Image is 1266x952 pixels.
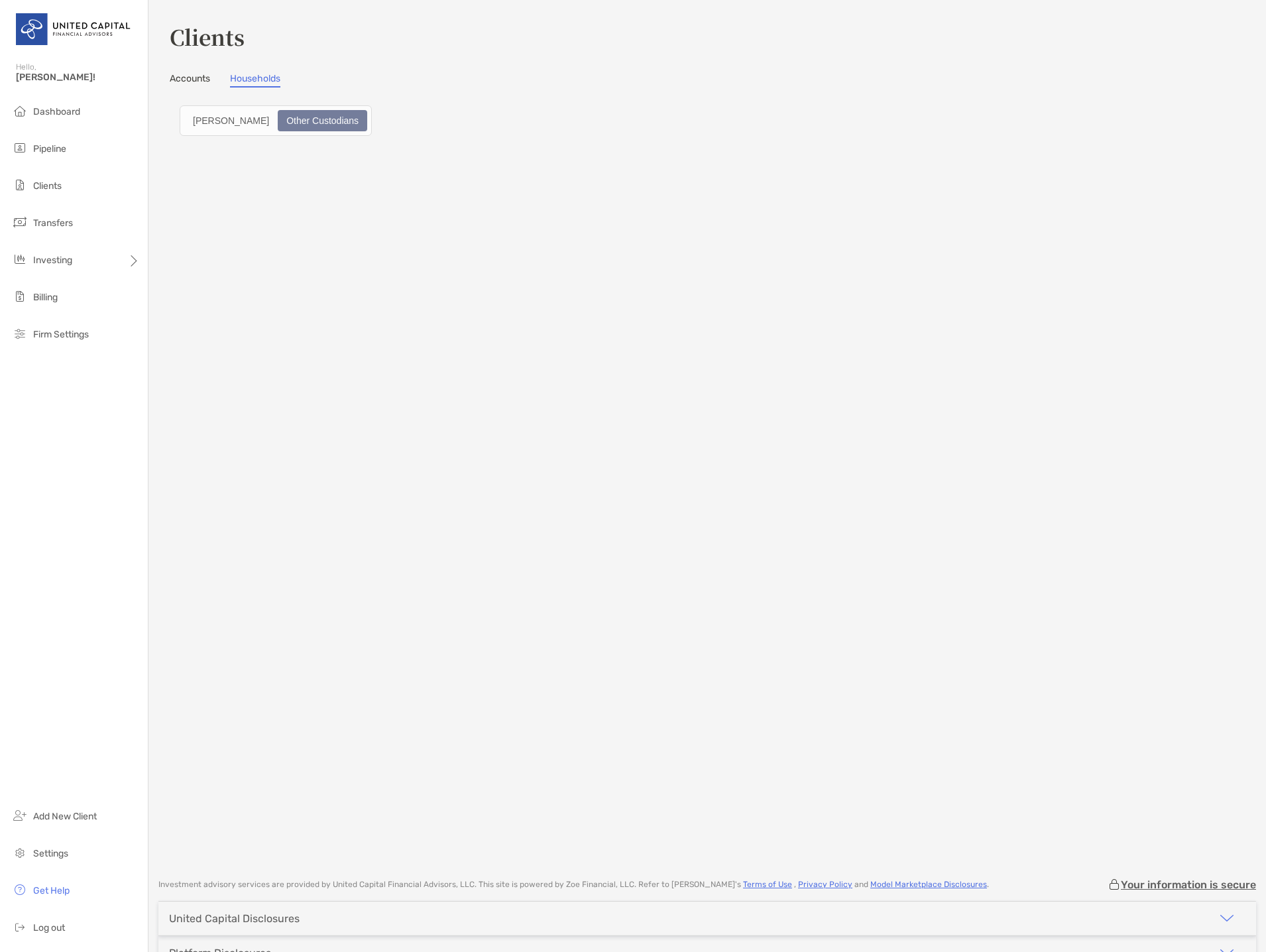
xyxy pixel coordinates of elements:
[870,880,987,889] a: Model Marketplace Disclosures
[33,180,62,192] span: Clients
[279,111,366,130] div: Other Custodians
[180,105,372,136] div: segmented control
[33,848,68,859] span: Settings
[12,919,28,935] img: logout icon
[12,103,28,119] img: dashboard icon
[12,140,28,156] img: pipeline icon
[743,880,792,889] a: Terms of Use
[12,882,28,898] img: get-help icon
[33,329,89,340] span: Firm Settings
[12,807,28,823] img: add_new_client icon
[16,72,140,83] span: [PERSON_NAME]!
[170,73,210,88] a: Accounts
[33,885,70,896] span: Get Help
[12,177,28,193] img: clients icon
[16,5,132,53] img: United Capital Logo
[230,73,280,88] a: Households
[12,288,28,304] img: billing icon
[12,326,28,341] img: firm-settings icon
[33,217,73,229] span: Transfers
[33,922,65,933] span: Log out
[12,251,28,267] img: investing icon
[33,255,72,266] span: Investing
[33,106,80,117] span: Dashboard
[158,880,989,890] p: Investment advisory services are provided by United Capital Financial Advisors, LLC . This site i...
[33,811,97,822] span: Add New Client
[186,111,276,130] div: Zoe
[798,880,852,889] a: Privacy Policy
[12,845,28,861] img: settings icon
[1121,878,1256,891] p: Your information is secure
[169,912,300,925] div: United Capital Disclosures
[33,292,58,303] span: Billing
[1219,910,1235,926] img: icon arrow
[12,214,28,230] img: transfers icon
[33,143,66,154] span: Pipeline
[170,21,1245,52] h3: Clients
